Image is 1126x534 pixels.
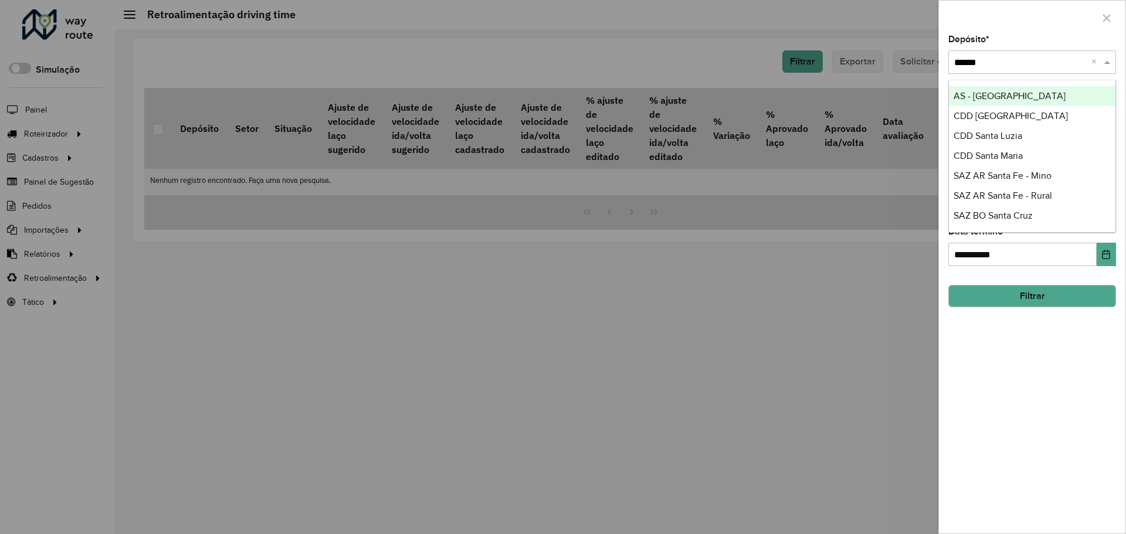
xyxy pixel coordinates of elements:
span: SAZ BO Santa Cruz [954,210,1033,220]
button: Filtrar [948,285,1116,307]
ng-dropdown-panel: Options list [948,80,1116,233]
span: CDD Santa Luzia [954,131,1022,141]
span: Clear all [1091,55,1101,69]
button: Choose Date [1097,243,1116,266]
span: AS - [GEOGRAPHIC_DATA] [954,91,1066,101]
label: Depósito [948,32,989,46]
span: SAZ AR Santa Fe - Mino [954,171,1052,181]
span: CDD [GEOGRAPHIC_DATA] [954,111,1068,121]
span: SAZ AR Santa Fe - Rural [954,191,1052,200]
span: CDD Santa Maria [954,151,1023,161]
